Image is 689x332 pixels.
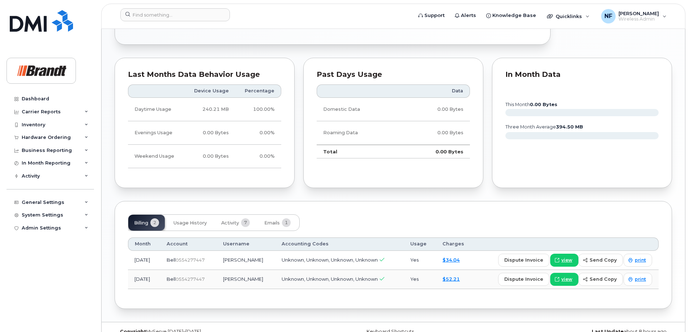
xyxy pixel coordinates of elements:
[578,273,623,286] button: send copy
[235,84,281,97] th: Percentage
[561,276,572,283] span: view
[128,237,160,250] th: Month
[556,13,582,19] span: Quicklinks
[128,270,160,289] td: [DATE]
[401,121,470,145] td: 0.00 Bytes
[282,276,378,282] span: Unknown, Unknown, Unknown, Unknown
[317,98,401,121] td: Domestic Data
[221,220,239,226] span: Activity
[401,145,470,158] td: 0.00 Bytes
[128,98,184,121] td: Daytime Usage
[604,12,612,21] span: NF
[542,9,595,23] div: Quicklinks
[624,273,652,286] a: print
[167,257,176,263] span: Bell
[436,237,474,250] th: Charges
[275,237,403,250] th: Accounting Codes
[492,12,536,19] span: Knowledge Base
[317,121,401,145] td: Roaming Data
[128,251,160,270] td: [DATE]
[282,218,291,227] span: 1
[590,276,617,283] span: send copy
[217,251,275,270] td: [PERSON_NAME]
[498,273,549,286] button: dispute invoice
[184,84,235,97] th: Device Usage
[442,276,460,282] a: $52.21
[590,257,617,263] span: send copy
[235,145,281,168] td: 0.00%
[561,257,572,263] span: view
[530,102,557,107] tspan: 0.00 Bytes
[505,124,583,130] text: three month average
[578,254,623,267] button: send copy
[404,237,436,250] th: Usage
[401,98,470,121] td: 0.00 Bytes
[619,10,659,16] span: [PERSON_NAME]
[184,121,235,145] td: 0.00 Bytes
[498,254,549,267] button: dispute invoice
[461,12,476,19] span: Alerts
[450,8,481,23] a: Alerts
[160,237,217,250] th: Account
[481,8,541,23] a: Knowledge Base
[176,257,205,263] span: 0554277447
[635,276,646,283] span: print
[128,145,281,168] tr: Friday from 6:00pm to Monday 8:00am
[128,121,281,145] tr: Weekdays from 6:00pm to 8:00am
[282,257,378,263] span: Unknown, Unknown, Unknown, Unknown
[167,276,176,282] span: Bell
[504,276,543,283] span: dispute invoice
[241,218,250,227] span: 7
[317,71,470,78] div: Past Days Usage
[424,12,445,19] span: Support
[184,145,235,168] td: 0.00 Bytes
[217,237,275,250] th: Username
[235,121,281,145] td: 0.00%
[505,71,659,78] div: In Month Data
[550,254,578,267] a: view
[217,270,275,289] td: [PERSON_NAME]
[174,220,207,226] span: Usage History
[624,254,652,267] a: print
[619,16,659,22] span: Wireless Admin
[128,121,184,145] td: Evenings Usage
[176,276,205,282] span: 0554277447
[556,124,583,130] tspan: 394.50 MB
[404,251,436,270] td: Yes
[184,98,235,121] td: 240.21 MB
[442,257,460,263] a: $34.04
[550,273,578,286] a: view
[235,98,281,121] td: 100.00%
[264,220,280,226] span: Emails
[120,8,230,21] input: Find something...
[635,257,646,263] span: print
[413,8,450,23] a: Support
[404,270,436,289] td: Yes
[317,145,401,158] td: Total
[504,257,543,263] span: dispute invoice
[128,145,184,168] td: Weekend Usage
[401,84,470,97] th: Data
[505,102,557,107] text: this month
[596,9,672,23] div: Noah Fouillard
[128,71,281,78] div: Last Months Data Behavior Usage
